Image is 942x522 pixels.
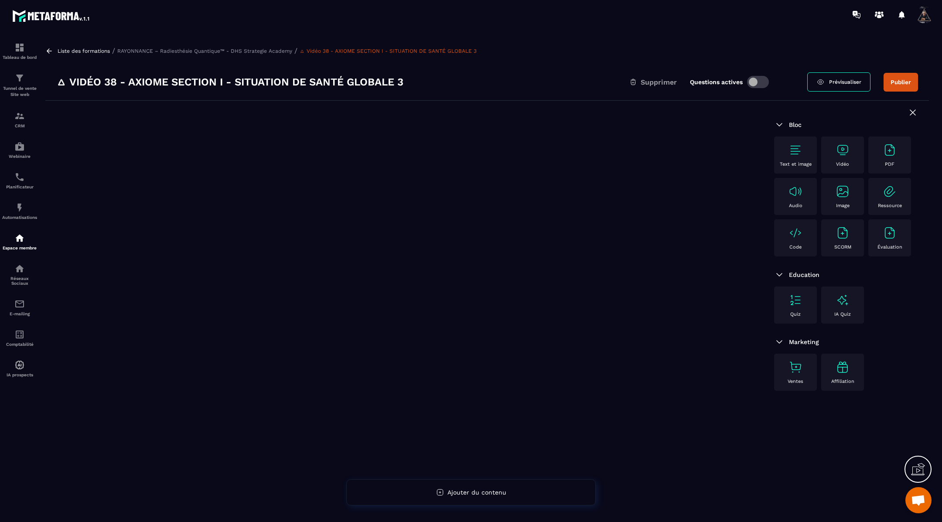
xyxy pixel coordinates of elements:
a: formationformationCRM [2,104,37,135]
button: Publier [884,73,918,92]
p: Quiz [790,311,801,317]
a: 🜂 Vidéo 38 - AXIOME SECTION I - SITUATION DE SANTÉ GLOBALE 3 [300,48,477,54]
p: Audio [789,203,802,208]
img: formation [14,73,25,83]
img: scheduler [14,172,25,182]
p: Tunnel de vente Site web [2,85,37,98]
p: Image [836,203,850,208]
p: Code [789,244,802,250]
img: text-image [836,293,850,307]
a: social-networksocial-networkRéseaux Sociaux [2,257,37,292]
img: text-image no-wra [883,143,897,157]
img: text-image no-wra [883,226,897,240]
span: Ajouter du contenu [447,489,506,496]
p: Tableau de bord [2,55,37,60]
p: Webinaire [2,154,37,159]
a: automationsautomationsEspace membre [2,226,37,257]
img: arrow-down [774,270,785,280]
img: automations [14,233,25,243]
img: logo [12,8,91,24]
p: E-mailing [2,311,37,316]
img: text-image no-wra [836,143,850,157]
img: formation [14,111,25,121]
img: formation [14,42,25,53]
img: arrow-down [774,337,785,347]
p: Comptabilité [2,342,37,347]
p: Planificateur [2,184,37,189]
span: Supprimer [641,78,677,86]
a: formationformationTunnel de vente Site web [2,66,37,104]
span: Marketing [789,338,819,345]
a: Liste des formations [58,48,110,54]
div: Ouvrir le chat [905,487,932,513]
a: automationsautomationsWebinaire [2,135,37,165]
p: Réseaux Sociaux [2,276,37,286]
img: automations [14,141,25,152]
img: email [14,299,25,309]
p: Évaluation [877,244,902,250]
a: accountantaccountantComptabilité [2,323,37,353]
img: text-image [836,360,850,374]
h3: 🜂 Vidéo 38 - AXIOME SECTION I - SITUATION DE SANTÉ GLOBALE 3 [56,75,403,89]
a: formationformationTableau de bord [2,36,37,66]
p: PDF [885,161,894,167]
img: text-image no-wra [788,293,802,307]
span: / [112,47,115,55]
p: Ressource [878,203,902,208]
p: IA Quiz [834,311,851,317]
p: Affiliation [831,379,854,384]
p: Ventes [788,379,803,384]
img: social-network [14,263,25,274]
span: Prévisualiser [829,79,861,85]
img: text-image no-wra [836,226,850,240]
img: text-image no-wra [836,184,850,198]
a: schedulerschedulerPlanificateur [2,165,37,196]
p: CRM [2,123,37,128]
a: Prévisualiser [807,72,870,92]
img: text-image no-wra [788,184,802,198]
p: Vidéo [836,161,849,167]
img: text-image no-wra [883,184,897,198]
span: / [294,47,297,55]
a: automationsautomationsAutomatisations [2,196,37,226]
img: text-image no-wra [788,143,802,157]
span: Education [789,271,819,278]
img: arrow-down [774,119,785,130]
p: IA prospects [2,372,37,377]
img: text-image no-wra [788,360,802,374]
img: text-image no-wra [788,226,802,240]
label: Questions actives [690,78,743,85]
a: emailemailE-mailing [2,292,37,323]
p: Text et image [780,161,812,167]
a: RAYONNANCE – Radiesthésie Quantique™ - DHS Strategie Academy [117,48,292,54]
span: Bloc [789,121,802,128]
p: Espace membre [2,246,37,250]
img: automations [14,202,25,213]
p: SCORM [834,244,851,250]
img: accountant [14,329,25,340]
p: Automatisations [2,215,37,220]
img: automations [14,360,25,370]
